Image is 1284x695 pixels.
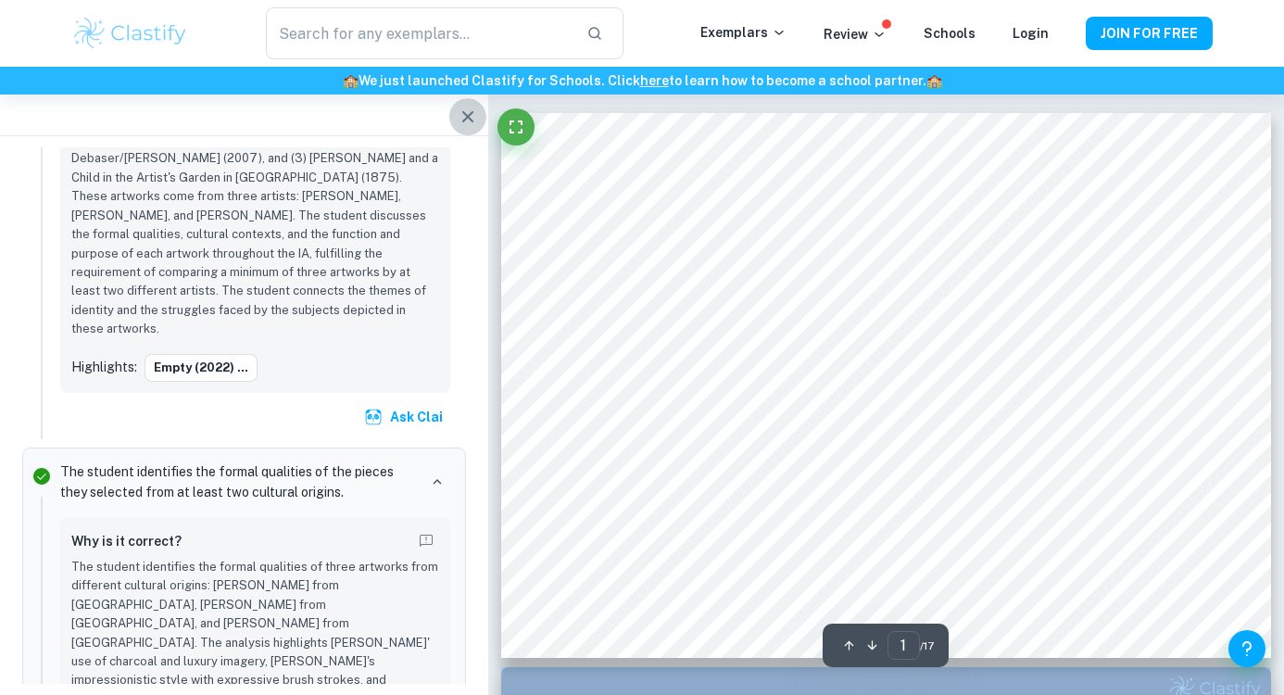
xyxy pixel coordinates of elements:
[1228,630,1265,667] button: Help and Feedback
[924,26,976,41] a: Schools
[700,22,787,43] p: Exemplars
[266,7,572,59] input: Search for any exemplars...
[1086,17,1213,50] button: JOIN FOR FREE
[360,400,450,434] button: Ask Clai
[413,528,439,554] button: Report mistake/confusion
[926,73,942,88] span: 🏫
[364,408,383,426] img: clai.svg
[71,357,137,377] p: Highlights:
[71,15,189,52] img: Clastify logo
[71,531,182,551] h6: Why is it correct?
[1013,26,1049,41] a: Login
[920,638,934,654] span: / 17
[31,465,53,487] svg: Correct
[60,461,417,502] p: The student identifies the formal qualities of the pieces they selected from at least two cultura...
[497,108,535,145] button: Fullscreen
[4,70,1280,91] h6: We just launched Clastify for Schools. Click to learn how to become a school partner.
[824,24,887,44] p: Review
[145,354,258,382] button: Empty (2022) ...
[71,131,439,339] p: The student has compared three artworks: (1) Empty (2022), (2) Debaser/[PERSON_NAME] (2007), and ...
[343,73,359,88] span: 🏫
[640,73,669,88] a: here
